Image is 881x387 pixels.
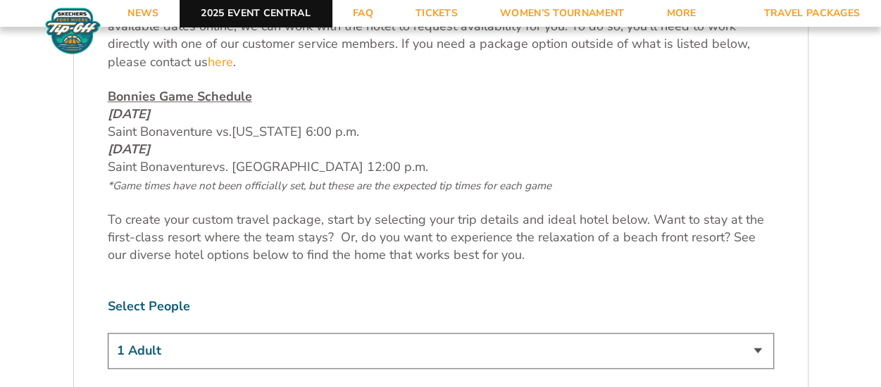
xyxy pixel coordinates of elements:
[216,123,232,140] span: vs.
[108,88,252,105] u: Bonnies Game Schedule
[108,106,150,122] em: [DATE]
[208,53,233,71] a: here
[213,158,228,175] span: vs.
[108,211,774,265] p: To create your custom travel package, start by selecting your trip details and ideal hotel below....
[108,141,150,158] em: [DATE]
[108,298,774,315] label: Select People
[42,7,104,55] img: Fort Myers Tip-Off
[108,88,774,194] p: Saint Bonaventure Saint Bonaventure
[232,123,359,140] span: [US_STATE] 6:00 p.m.
[108,179,551,193] span: *Game times have not been officially set, but these are the expected tip times for each game
[108,158,551,193] span: [GEOGRAPHIC_DATA] 12:00 p.m.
